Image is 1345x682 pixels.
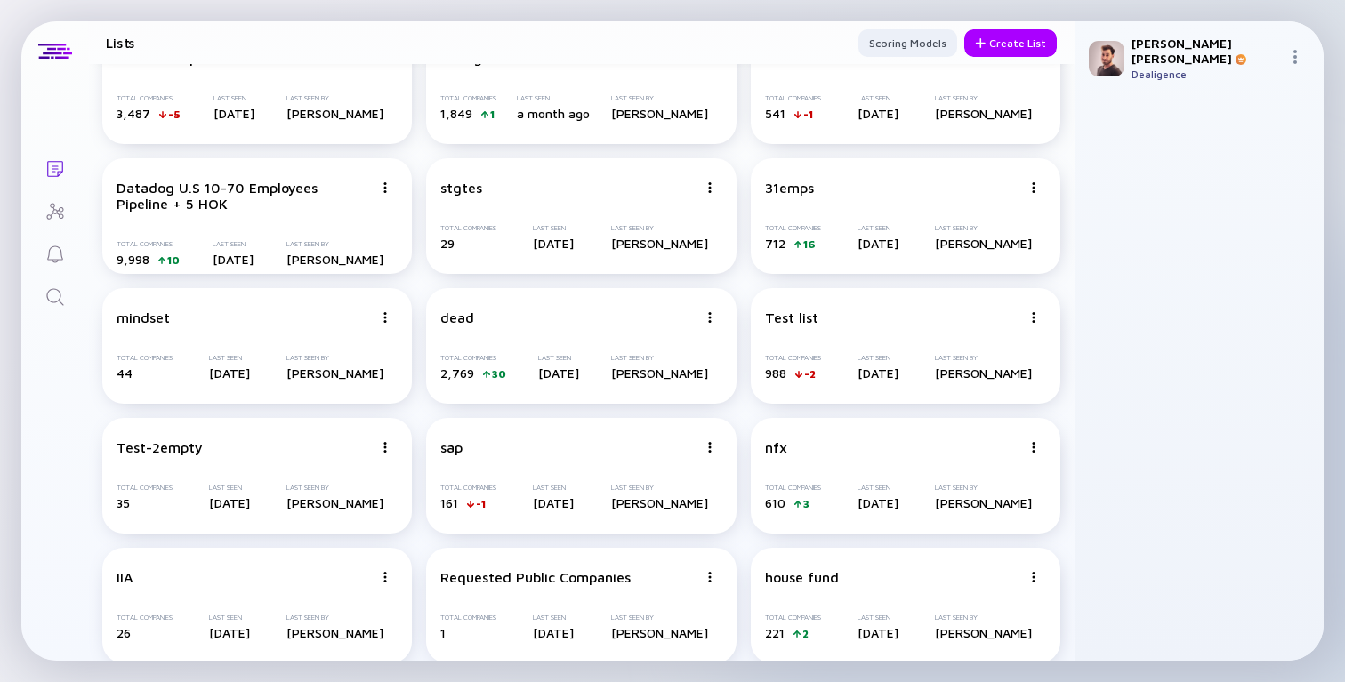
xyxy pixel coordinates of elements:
[440,224,496,232] div: Total Companies
[858,94,898,102] div: Last Seen
[440,354,506,362] div: Total Companies
[858,495,898,510] div: [DATE]
[858,484,898,492] div: Last Seen
[213,106,254,121] div: [DATE]
[802,627,809,640] div: 2
[765,236,785,251] span: 712
[168,108,181,121] div: -5
[858,29,957,57] button: Scoring Models
[765,180,814,196] div: 31emps
[765,224,821,232] div: Total Companies
[440,236,455,251] span: 29
[705,312,715,323] img: Menu
[167,253,180,267] div: 10
[533,614,574,622] div: Last Seen
[517,94,590,102] div: Last Seen
[533,236,574,251] div: [DATE]
[286,614,383,622] div: Last Seen By
[858,354,898,362] div: Last Seen
[440,625,446,640] span: 1
[765,354,821,362] div: Total Companies
[117,625,131,640] span: 26
[117,309,170,325] div: mindset
[533,224,574,232] div: Last Seen
[117,614,173,622] div: Total Companies
[935,625,1032,640] div: [PERSON_NAME]
[803,108,813,121] div: -1
[935,365,1032,381] div: [PERSON_NAME]
[538,365,579,381] div: [DATE]
[1028,572,1039,582] img: Menu
[286,354,383,362] div: Last Seen By
[440,94,496,102] div: Total Companies
[1288,50,1302,64] img: Menu
[440,180,482,196] div: stgtes
[440,569,631,585] div: Requested Public Companies
[117,106,150,121] span: 3,487
[705,182,715,193] img: Menu
[611,224,708,232] div: Last Seen By
[611,625,708,640] div: [PERSON_NAME]
[117,495,130,510] span: 35
[765,106,785,121] span: 541
[21,274,88,317] a: Search
[286,484,383,492] div: Last Seen By
[765,94,821,102] div: Total Companies
[858,614,898,622] div: Last Seen
[533,484,574,492] div: Last Seen
[286,240,383,248] div: Last Seen By
[209,495,250,510] div: [DATE]
[21,231,88,274] a: Reminders
[765,365,786,381] span: 988
[804,367,816,381] div: -2
[117,180,373,212] div: Datadog U.S 10-70 Employees Pipeline + 5 HOK
[106,35,135,51] h1: Lists
[440,106,472,121] span: 1,849
[1028,312,1039,323] img: Menu
[611,365,708,381] div: [PERSON_NAME]
[213,240,254,248] div: Last Seen
[765,569,839,585] div: house fund
[213,94,254,102] div: Last Seen
[117,94,181,102] div: Total Companies
[517,106,590,121] div: a month ago
[380,572,391,582] img: Menu
[803,237,816,251] div: 16
[964,29,1057,57] button: Create List
[858,106,898,121] div: [DATE]
[117,484,173,492] div: Total Companies
[209,484,250,492] div: Last Seen
[935,484,1032,492] div: Last Seen By
[611,484,708,492] div: Last Seen By
[611,614,708,622] div: Last Seen By
[1028,182,1039,193] img: Menu
[765,484,821,492] div: Total Companies
[490,108,495,121] div: 1
[492,367,506,381] div: 30
[380,442,391,453] img: Menu
[117,240,180,248] div: Total Companies
[858,365,898,381] div: [DATE]
[209,365,250,381] div: [DATE]
[533,625,574,640] div: [DATE]
[21,189,88,231] a: Investor Map
[380,312,391,323] img: Menu
[765,309,818,325] div: Test list
[611,94,708,102] div: Last Seen By
[440,495,458,510] span: 161
[765,625,785,640] span: 221
[440,484,496,492] div: Total Companies
[935,94,1032,102] div: Last Seen By
[286,625,383,640] div: [PERSON_NAME]
[286,365,383,381] div: [PERSON_NAME]
[286,495,383,510] div: [PERSON_NAME]
[705,572,715,582] img: Menu
[935,354,1032,362] div: Last Seen By
[209,625,250,640] div: [DATE]
[935,495,1032,510] div: [PERSON_NAME]
[533,495,574,510] div: [DATE]
[538,354,579,362] div: Last Seen
[935,614,1032,622] div: Last Seen By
